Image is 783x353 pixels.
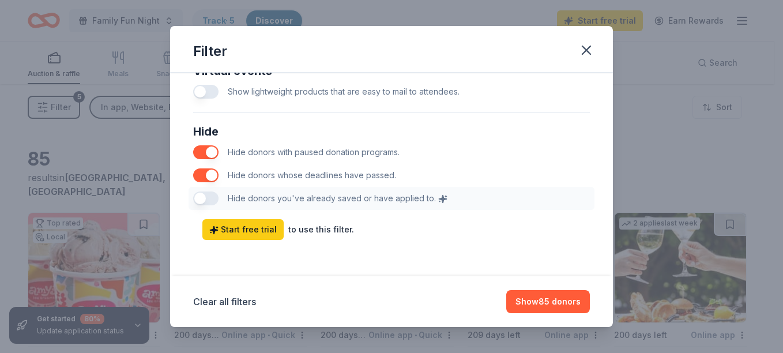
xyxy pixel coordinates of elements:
[209,223,277,236] span: Start free trial
[193,42,227,61] div: Filter
[202,219,284,240] a: Start free trial
[193,122,590,141] div: Hide
[228,170,396,180] span: Hide donors whose deadlines have passed.
[288,223,354,236] div: to use this filter.
[193,295,256,309] button: Clear all filters
[506,290,590,313] button: Show85 donors
[228,87,460,96] span: Show lightweight products that are easy to mail to attendees.
[228,147,400,157] span: Hide donors with paused donation programs.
